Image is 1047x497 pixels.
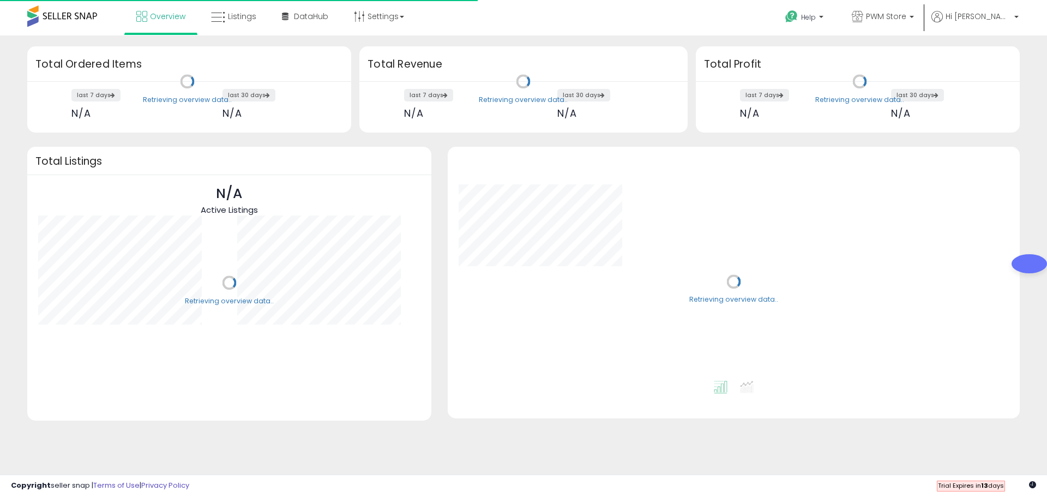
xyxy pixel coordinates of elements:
[294,11,328,22] span: DataHub
[785,10,798,23] i: Get Help
[689,295,778,305] div: Retrieving overview data..
[866,11,906,22] span: PWM Store
[938,481,1004,490] span: Trial Expires in days
[150,11,185,22] span: Overview
[931,11,1019,35] a: Hi [PERSON_NAME]
[946,11,1011,22] span: Hi [PERSON_NAME]
[801,13,816,22] span: Help
[93,480,140,490] a: Terms of Use
[777,2,834,35] a: Help
[185,296,274,306] div: Retrieving overview data..
[141,480,189,490] a: Privacy Policy
[228,11,256,22] span: Listings
[11,481,189,491] div: seller snap | |
[11,480,51,490] strong: Copyright
[981,481,988,490] b: 13
[815,95,904,105] div: Retrieving overview data..
[479,95,568,105] div: Retrieving overview data..
[143,95,232,105] div: Retrieving overview data..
